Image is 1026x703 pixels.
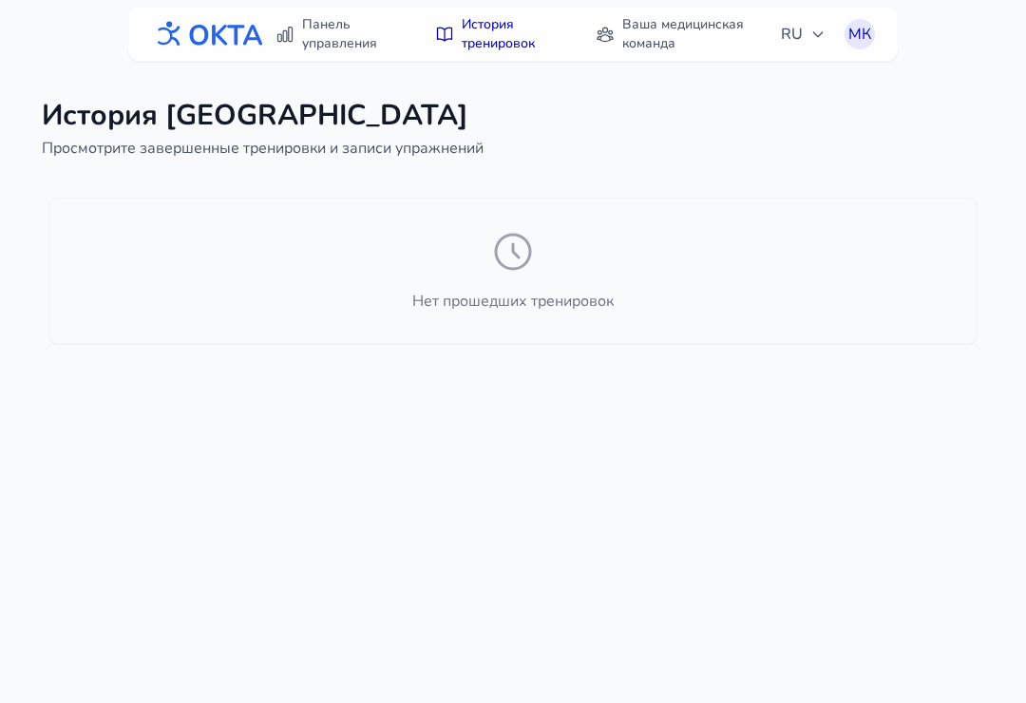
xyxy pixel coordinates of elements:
[42,137,984,160] p: Просмотрите завершенные тренировки и записи упражнений
[584,8,769,61] a: Ваша медицинская команда
[424,8,570,61] a: История тренировок
[769,15,837,53] button: RU
[151,13,264,54] img: OKTA logo
[42,99,984,133] h1: История [GEOGRAPHIC_DATA]
[66,290,960,313] p: Нет прошедших тренировок
[781,23,826,46] span: RU
[264,8,408,61] a: Панель управления
[845,19,875,49] button: МК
